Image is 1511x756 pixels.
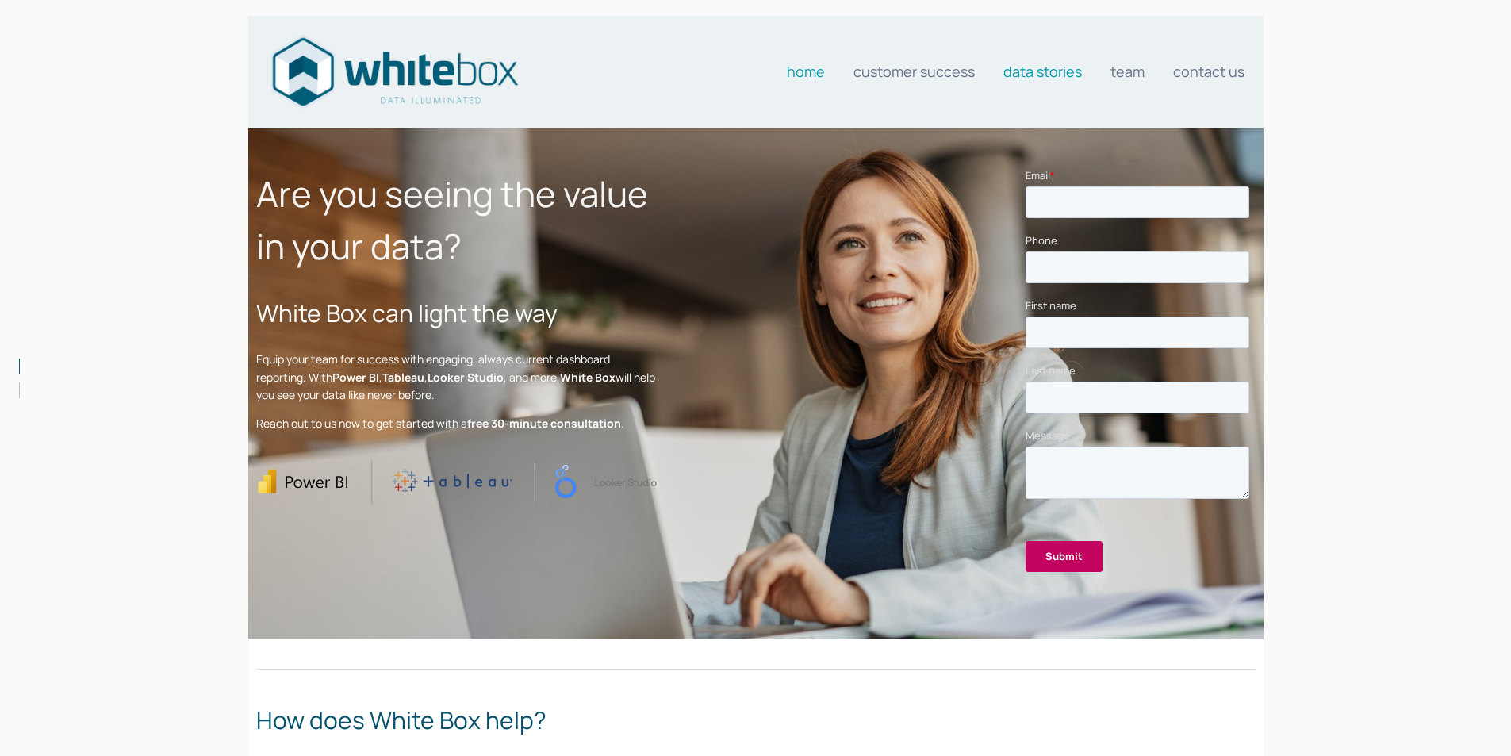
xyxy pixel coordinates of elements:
[256,295,657,331] h2: White Box can light the way
[1026,167,1256,600] iframe: Form 0
[256,167,657,272] h1: Are you seeing the value in your data?
[560,370,616,385] strong: White Box
[1110,56,1145,87] a: Team
[267,33,521,111] img: Data consultants
[256,702,1256,738] h2: How does White Box help?
[428,370,504,385] strong: Looker Studio
[1173,56,1244,87] a: Contact us
[1003,56,1082,87] a: Data stories
[787,56,825,87] a: Home
[467,416,621,431] strong: free 30-minute consultation
[256,351,657,404] p: Equip your team for success with engaging, always current dashboard reporting. With , , , and mor...
[382,370,424,385] strong: Tableau
[256,415,657,432] p: Reach out to us now to get started with a .
[853,56,975,87] a: Customer Success
[332,370,379,385] strong: Power BI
